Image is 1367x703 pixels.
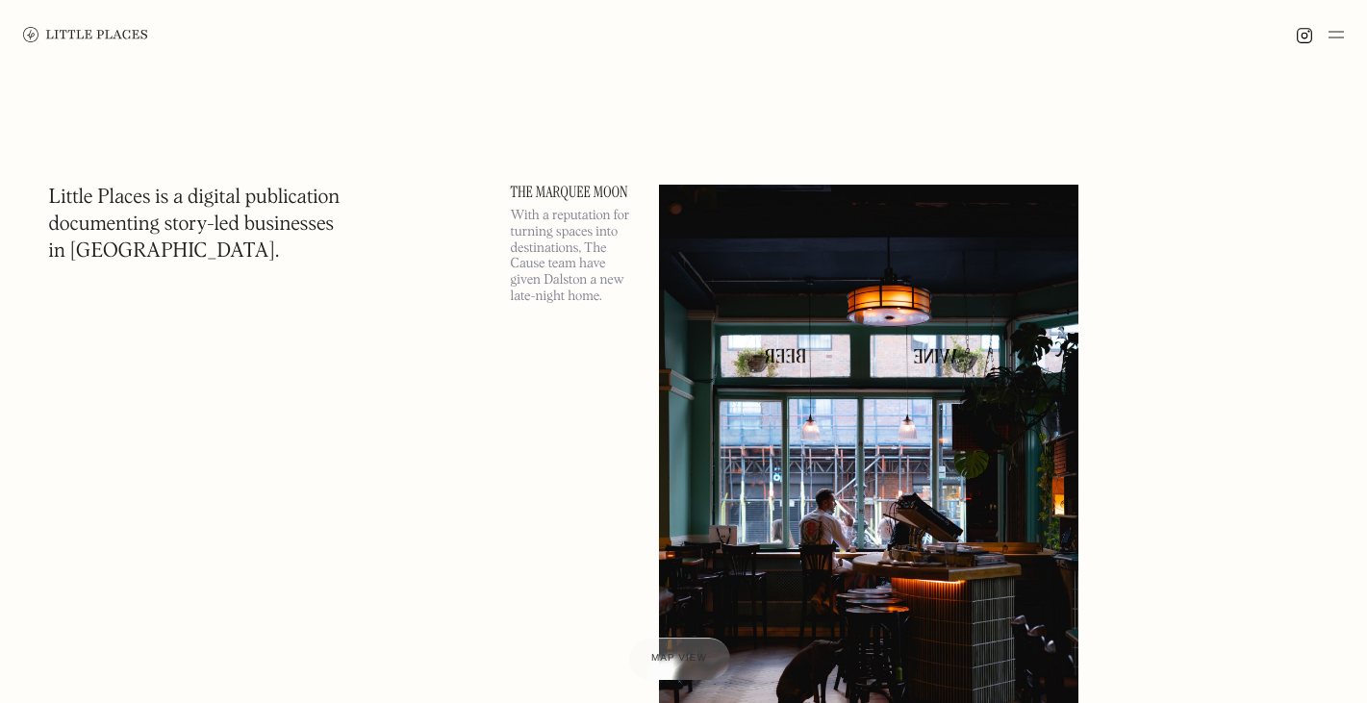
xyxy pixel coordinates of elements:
span: Map view [651,653,707,664]
a: The Marquee Moon [511,185,636,200]
p: With a reputation for turning spaces into destinations, The Cause team have given Dalston a new l... [511,208,636,305]
a: Map view [628,638,730,680]
h1: Little Places is a digital publication documenting story-led businesses in [GEOGRAPHIC_DATA]. [49,185,341,265]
